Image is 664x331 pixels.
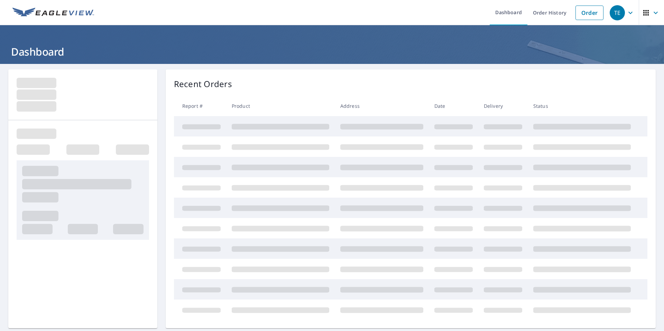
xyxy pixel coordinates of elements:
th: Report # [174,96,226,116]
h1: Dashboard [8,45,656,59]
p: Recent Orders [174,78,232,90]
img: EV Logo [12,8,94,18]
div: TE [610,5,625,20]
th: Date [429,96,478,116]
th: Status [528,96,636,116]
th: Address [335,96,429,116]
a: Order [575,6,603,20]
th: Product [226,96,335,116]
th: Delivery [478,96,528,116]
